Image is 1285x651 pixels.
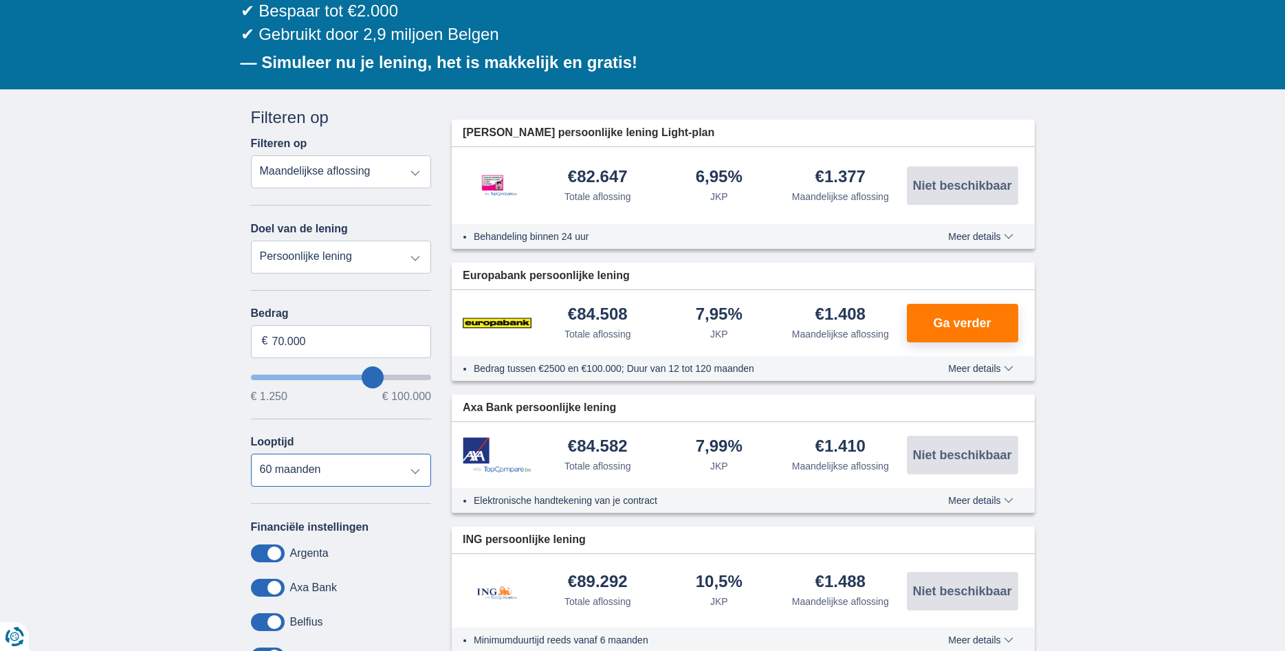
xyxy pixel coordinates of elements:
button: Meer details [938,231,1023,242]
div: €84.582 [568,438,628,456]
label: Looptijd [251,436,294,448]
span: Meer details [948,496,1013,505]
img: product.pl.alt Europabank [463,306,531,340]
span: Ga verder [933,317,991,329]
span: € 1.250 [251,391,287,402]
div: Maandelijkse aflossing [792,459,889,473]
div: €1.410 [815,438,866,456]
span: ING persoonlijke lening [463,532,586,548]
div: Totale aflossing [564,327,631,341]
li: Elektronische handtekening van je contract [474,494,898,507]
div: 10,5% [696,573,743,592]
span: [PERSON_NAME] persoonlijke lening Light-plan [463,125,714,141]
label: Argenta [290,547,329,560]
label: Bedrag [251,307,432,320]
span: Niet beschikbaar [912,449,1011,461]
span: € 100.000 [382,391,431,402]
div: €82.647 [568,168,628,187]
span: Meer details [948,635,1013,645]
li: Minimumduurtijd reeds vanaf 6 maanden [474,633,898,647]
div: Maandelijkse aflossing [792,190,889,203]
div: €1.408 [815,306,866,324]
span: Meer details [948,232,1013,241]
span: € [262,333,268,349]
div: €84.508 [568,306,628,324]
div: Filteren op [251,106,432,129]
div: JKP [710,327,728,341]
input: wantToBorrow [251,375,432,380]
img: product.pl.alt ING [463,568,531,614]
span: Meer details [948,364,1013,373]
div: Maandelijkse aflossing [792,327,889,341]
button: Meer details [938,635,1023,646]
div: 7,95% [696,306,743,324]
label: Filteren op [251,137,307,150]
button: Meer details [938,363,1023,374]
button: Ga verder [907,304,1018,342]
div: JKP [710,459,728,473]
div: €1.488 [815,573,866,592]
span: Europabank persoonlijke lening [463,268,630,284]
img: product.pl.alt Axa Bank [463,437,531,474]
label: Axa Bank [290,582,337,594]
button: Niet beschikbaar [907,166,1018,205]
button: Meer details [938,495,1023,506]
label: Belfius [290,616,323,628]
div: 6,95% [696,168,743,187]
div: 7,99% [696,438,743,456]
li: Behandeling binnen 24 uur [474,230,898,243]
div: €1.377 [815,168,866,187]
div: JKP [710,595,728,608]
div: Totale aflossing [564,595,631,608]
span: Niet beschikbaar [912,585,1011,597]
label: Doel van de lening [251,223,348,235]
button: Niet beschikbaar [907,436,1018,474]
label: Financiële instellingen [251,521,369,533]
div: Maandelijkse aflossing [792,595,889,608]
div: €89.292 [568,573,628,592]
div: Totale aflossing [564,190,631,203]
img: product.pl.alt Leemans Kredieten [463,161,531,210]
button: Niet beschikbaar [907,572,1018,610]
b: — Simuleer nu je lening, het is makkelijk en gratis! [241,53,638,71]
div: Totale aflossing [564,459,631,473]
div: JKP [710,190,728,203]
span: Axa Bank persoonlijke lening [463,400,616,416]
span: Niet beschikbaar [912,179,1011,192]
li: Bedrag tussen €2500 en €100.000; Duur van 12 tot 120 maanden [474,362,898,375]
